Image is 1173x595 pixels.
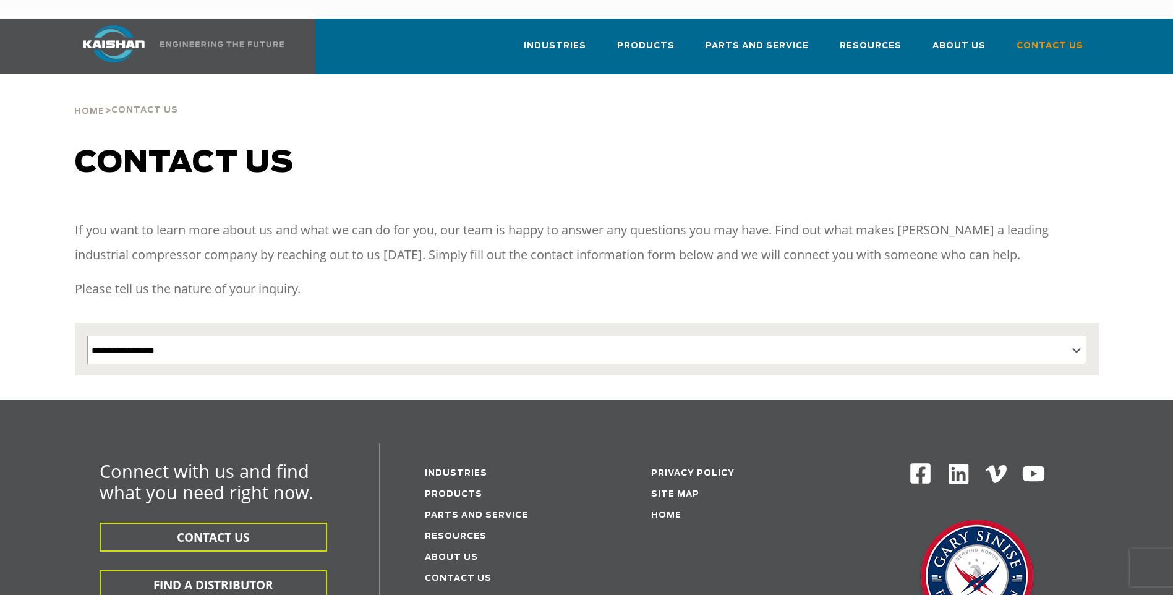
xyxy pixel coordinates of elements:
[932,30,986,72] a: About Us
[67,19,286,74] a: Kaishan USA
[651,512,681,520] a: Home
[111,106,178,114] span: Contact Us
[706,30,809,72] a: Parts and Service
[986,465,1007,483] img: Vimeo
[524,39,586,53] span: Industries
[947,462,971,486] img: Linkedin
[840,39,902,53] span: Resources
[75,218,1099,267] p: If you want to learn more about us and what we can do for you, our team is happy to answer any qu...
[1017,30,1083,72] a: Contact Us
[932,39,986,53] span: About Us
[651,490,699,499] a: Site Map
[425,469,487,477] a: Industries
[617,39,675,53] span: Products
[67,25,160,62] img: kaishan logo
[100,523,327,552] button: CONTACT US
[425,490,482,499] a: Products
[524,30,586,72] a: Industries
[840,30,902,72] a: Resources
[74,108,105,116] span: Home
[425,575,492,583] a: Contact Us
[425,533,487,541] a: Resources
[1022,462,1046,486] img: Youtube
[1017,39,1083,53] span: Contact Us
[909,462,932,485] img: Facebook
[425,512,528,520] a: Parts and service
[75,276,1099,301] p: Please tell us the nature of your inquiry.
[651,469,735,477] a: Privacy Policy
[425,554,478,562] a: About Us
[100,459,314,504] span: Connect with us and find what you need right now.
[160,41,284,47] img: Engineering the future
[75,148,294,178] span: Contact us
[617,30,675,72] a: Products
[74,74,178,121] div: >
[74,105,105,116] a: Home
[706,39,809,53] span: Parts and Service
